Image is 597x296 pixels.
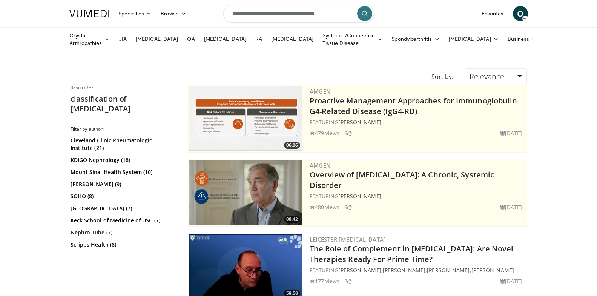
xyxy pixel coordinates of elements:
[470,71,504,82] span: Relevance
[200,31,251,46] a: [MEDICAL_DATA]
[310,277,340,285] li: 177 views
[500,277,522,285] li: [DATE]
[465,68,526,85] a: Relevance
[344,203,352,211] li: 6
[71,193,174,200] a: SOHO (8)
[183,31,200,46] a: OA
[69,10,109,17] img: VuMedi Logo
[71,180,174,188] a: [PERSON_NAME] (9)
[71,229,174,236] a: Nephro Tube (7)
[344,277,352,285] li: 2
[71,241,174,248] a: Scripps Health (6)
[310,162,331,169] a: Amgen
[310,244,514,264] a: The Role of Complement in [MEDICAL_DATA]: Are Novel Therapies Ready For Prime Time?
[338,193,381,200] a: [PERSON_NAME]
[477,6,508,21] a: Favorites
[503,31,542,46] a: Business
[387,31,444,46] a: Spondyloarthritis
[71,168,174,176] a: Mount Sinai Health System (10)
[426,68,459,85] div: Sort by:
[310,88,331,95] a: Amgen
[114,31,131,46] a: JIA
[251,31,267,46] a: RA
[310,192,525,200] div: FEATURING
[189,160,302,225] a: 08:42
[114,6,157,21] a: Specialties
[189,86,302,151] a: 06:06
[189,86,302,151] img: b07e8bac-fd62-4609-bac4-e65b7a485b7c.png.300x170_q85_crop-smart_upscale.png
[444,31,503,46] a: [MEDICAL_DATA]
[131,31,183,46] a: [MEDICAL_DATA]
[310,266,525,274] div: FEATURING , , ,
[338,267,381,274] a: [PERSON_NAME]
[427,267,470,274] a: [PERSON_NAME]
[500,203,522,211] li: [DATE]
[71,205,174,212] a: [GEOGRAPHIC_DATA] (7)
[71,126,176,132] h3: Filter by author:
[71,156,174,164] a: KDIGO Nephrology (18)
[71,137,174,152] a: Cleveland Clinic Rheumatologic Institute (21)
[500,129,522,137] li: [DATE]
[284,142,300,149] span: 06:06
[189,160,302,225] img: 40cb7efb-a405-4d0b-b01f-0267f6ac2b93.png.300x170_q85_crop-smart_upscale.png
[71,85,176,91] p: Results for:
[65,32,114,47] a: Crystal Arthropathies
[310,236,386,243] a: Leicester [MEDICAL_DATA]
[383,267,425,274] a: [PERSON_NAME]
[471,267,514,274] a: [PERSON_NAME]
[338,119,381,126] a: [PERSON_NAME]
[156,6,191,21] a: Browse
[344,129,352,137] li: 6
[513,6,528,21] a: O
[267,31,318,46] a: [MEDICAL_DATA]
[310,203,340,211] li: 480 views
[71,94,176,114] h2: classification of [MEDICAL_DATA]
[310,96,517,116] a: Proactive Management Approaches for Immunoglobulin G4-Related Disease (IgG4-RD)
[71,217,174,224] a: Keck School of Medicine of USC (7)
[223,5,374,23] input: Search topics, interventions
[318,32,387,47] a: Systemic/Connective Tissue Disease
[310,170,494,190] a: Overview of [MEDICAL_DATA]: A Chronic, Systemic Disorder
[310,129,340,137] li: 479 views
[310,118,525,126] div: FEATURING
[284,216,300,223] span: 08:42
